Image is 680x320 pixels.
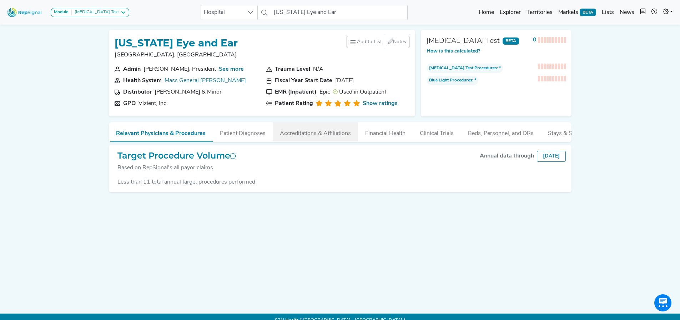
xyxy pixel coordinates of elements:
button: Notes [385,36,409,48]
div: Owens & Minor [155,88,222,96]
span: BETA [580,9,596,16]
button: Module[MEDICAL_DATA] Test [51,8,129,17]
button: Patient Diagnoses [213,122,273,141]
strong: 0 [533,37,537,43]
div: Admin [123,65,141,74]
div: Used in Outpatient [333,88,386,96]
span: BETA [503,37,519,45]
h2: Target Procedure Volume [117,151,236,161]
div: Based on RepSignal's all payor claims. [117,164,236,172]
h1: [US_STATE] Eye and Ear [115,37,238,49]
div: Vizient, Inc. [138,99,168,108]
strong: Module [54,10,69,14]
span: Blue Light Procedures [429,77,472,84]
a: MarketsBETA [555,5,599,20]
a: Home [476,5,497,20]
div: Fiscal Year Start Date [275,76,332,85]
div: Trauma Level [275,65,310,74]
div: EMR (Inpatient) [275,88,317,96]
button: Financial Health [358,122,413,141]
div: Health System [123,76,162,85]
button: Relevant Physicians & Procedures [109,122,213,142]
a: See more [219,66,244,72]
button: Stays & Services [541,122,597,141]
button: Add to List [347,36,385,48]
a: Lists [599,5,617,20]
input: Search a hospital [271,5,407,20]
div: CarolAnn Williams, President [143,65,216,74]
span: [MEDICAL_DATA] Test Procedures [429,65,497,71]
a: Territories [524,5,555,20]
div: Mass General Brigham [165,76,246,85]
button: Beds, Personnel, and ORs [461,122,541,141]
div: N/A [313,65,323,74]
div: toolbar [347,36,409,48]
a: Mass General [PERSON_NAME] [165,78,246,84]
button: Accreditations & Affiliations [273,122,358,141]
a: Show ratings [363,99,398,108]
div: [MEDICAL_DATA] Test [72,10,119,15]
button: Intel Book [637,5,649,20]
span: Add to List [357,38,382,46]
span: Hospital [201,5,244,20]
div: [DATE] [537,151,566,162]
div: Less than 11 total annual target procedures performed [115,178,566,186]
span: Notes [393,39,406,45]
a: News [617,5,637,20]
div: GPO [123,99,136,108]
button: How is this calculated? [427,47,480,55]
div: [DATE] [335,76,354,85]
div: Epic [319,88,330,96]
div: Distributor [123,88,152,96]
button: Clinical Trials [413,122,461,141]
div: Annual data through [480,152,534,160]
a: Explorer [497,5,524,20]
div: [PERSON_NAME], President [143,65,216,74]
p: [GEOGRAPHIC_DATA], [GEOGRAPHIC_DATA] [115,51,238,59]
div: [MEDICAL_DATA] Test [427,36,500,46]
div: Patient Rating [275,99,313,108]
